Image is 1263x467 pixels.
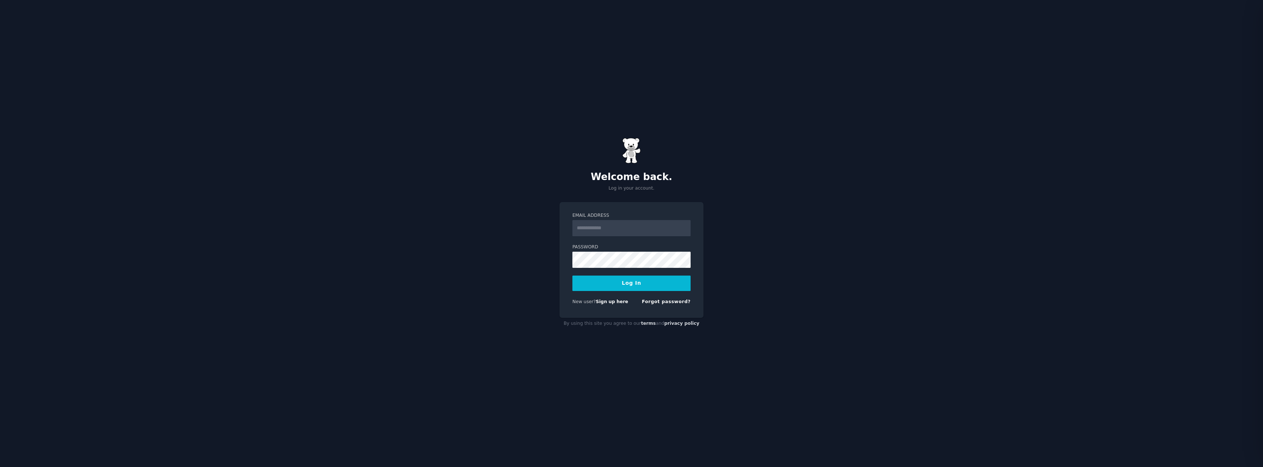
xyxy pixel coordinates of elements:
[560,185,703,192] p: Log in your account.
[560,171,703,183] h2: Welcome back.
[572,244,691,251] label: Password
[642,299,691,304] a: Forgot password?
[596,299,628,304] a: Sign up here
[560,318,703,330] div: By using this site you agree to our and
[664,321,699,326] a: privacy policy
[572,212,691,219] label: Email Address
[572,299,596,304] span: New user?
[572,276,691,291] button: Log In
[641,321,656,326] a: terms
[622,138,641,164] img: Gummy Bear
